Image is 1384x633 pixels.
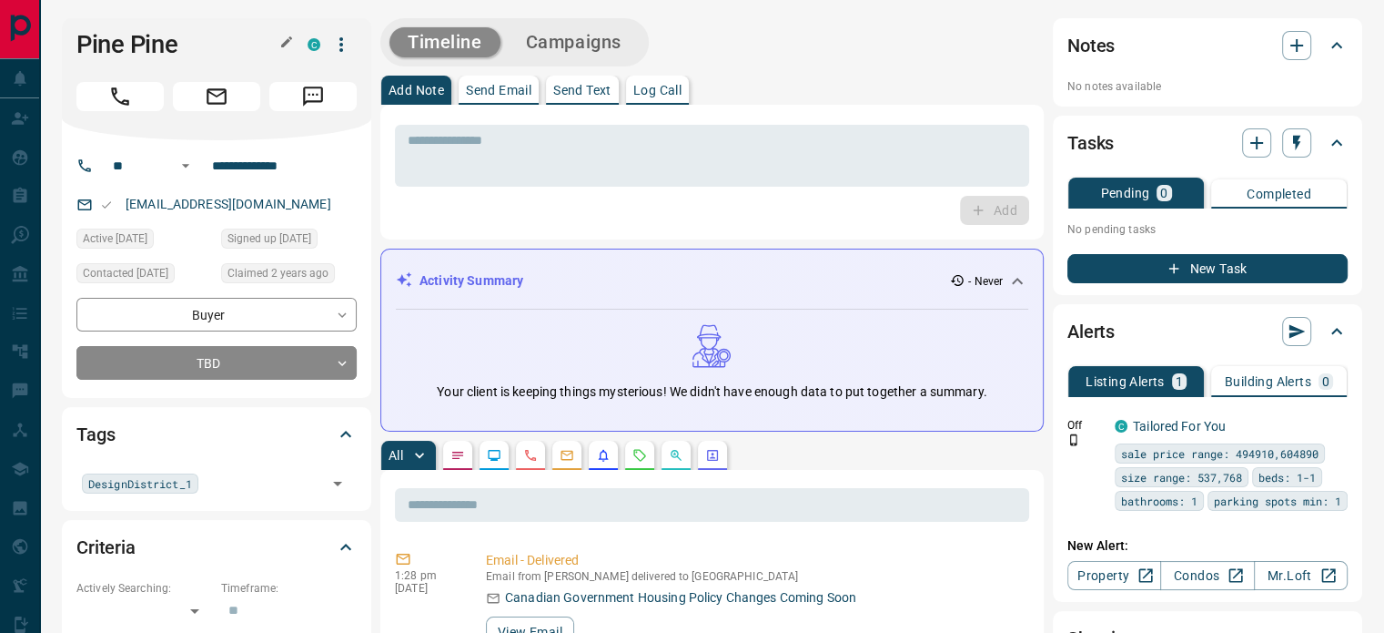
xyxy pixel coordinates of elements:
[396,264,1028,298] div: Activity Summary- Never
[76,420,115,449] h2: Tags
[1086,375,1165,388] p: Listing Alerts
[1121,444,1318,463] span: sale price range: 494910,604890
[1100,187,1149,199] p: Pending
[227,264,328,282] span: Claimed 2 years ago
[325,471,350,496] button: Open
[1067,561,1161,590] a: Property
[1121,468,1242,486] span: size range: 537,768
[1067,310,1348,353] div: Alerts
[76,82,164,111] span: Call
[175,155,197,177] button: Open
[705,448,720,463] svg: Agent Actions
[1067,536,1348,556] p: New Alert:
[389,84,444,97] p: Add Note
[308,38,320,51] div: condos.ca
[126,197,331,211] a: [EMAIL_ADDRESS][DOMAIN_NAME]
[269,82,357,111] span: Message
[486,551,1022,570] p: Email - Delivered
[83,230,147,248] span: Active [DATE]
[1258,468,1316,486] span: beds: 1-1
[419,271,523,291] p: Activity Summary
[450,448,465,463] svg: Notes
[632,448,647,463] svg: Requests
[553,84,611,97] p: Send Text
[437,383,986,402] p: Your client is keeping things mysterious! We didn't have enough data to put together a summary.
[1067,78,1348,95] p: No notes available
[505,588,856,607] p: Canadian Government Housing Policy Changes Coming Soon
[76,533,136,562] h2: Criteria
[100,199,113,211] svg: Email Valid
[486,570,1022,583] p: Email from [PERSON_NAME] delivered to [GEOGRAPHIC_DATA]
[1176,375,1183,388] p: 1
[76,229,212,254] div: Sun Nov 06 2022
[1133,419,1226,434] a: Tailored For You
[221,229,357,254] div: Sun Nov 06 2022
[1067,121,1348,165] div: Tasks
[1115,420,1127,433] div: condos.ca
[221,580,357,597] p: Timeframe:
[389,449,403,462] p: All
[1067,24,1348,67] div: Notes
[389,27,500,57] button: Timeline
[669,448,683,463] svg: Opportunities
[1247,188,1311,200] p: Completed
[76,30,280,59] h1: Pine Pine
[221,263,357,289] div: Thu Nov 10 2022
[76,263,212,289] div: Wed Nov 16 2022
[1225,375,1311,388] p: Building Alerts
[76,298,357,332] div: Buyer
[1067,128,1114,158] h2: Tasks
[1322,375,1329,388] p: 0
[83,264,168,282] span: Contacted [DATE]
[1067,216,1348,243] p: No pending tasks
[88,475,192,493] span: DesignDistrict_1
[1067,254,1348,283] button: New Task
[173,82,260,111] span: Email
[1214,492,1341,510] span: parking spots min: 1
[1254,561,1348,590] a: Mr.Loft
[1121,492,1197,510] span: bathrooms: 1
[487,448,501,463] svg: Lead Browsing Activity
[968,273,1003,290] p: - Never
[560,448,574,463] svg: Emails
[1160,187,1167,199] p: 0
[1160,561,1254,590] a: Condos
[227,230,311,248] span: Signed up [DATE]
[523,448,538,463] svg: Calls
[466,84,531,97] p: Send Email
[76,413,357,456] div: Tags
[1067,417,1104,434] p: Off
[76,526,357,569] div: Criteria
[633,84,682,97] p: Log Call
[76,346,357,380] div: TBD
[395,582,459,595] p: [DATE]
[395,569,459,582] p: 1:28 pm
[76,580,212,597] p: Actively Searching:
[1067,317,1115,346] h2: Alerts
[596,448,611,463] svg: Listing Alerts
[1067,434,1080,446] svg: Push Notification Only
[1067,31,1115,60] h2: Notes
[508,27,640,57] button: Campaigns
